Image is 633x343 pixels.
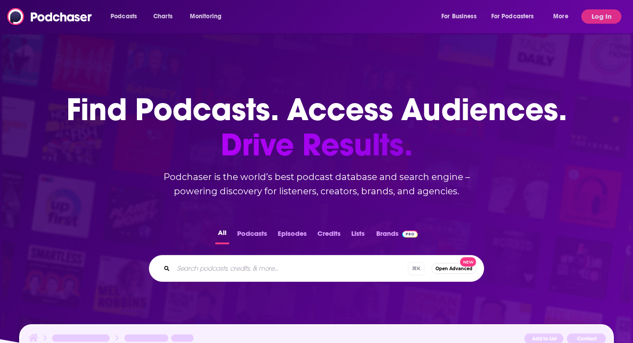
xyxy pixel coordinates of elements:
div: Search podcasts, credits, & more... [149,255,484,282]
span: ⌘ K [408,262,424,275]
img: Podchaser Pro [402,230,418,238]
button: Credits [315,227,343,244]
button: Log In [581,9,621,24]
button: open menu [104,9,148,24]
span: For Podcasters [491,10,534,23]
a: Charts [148,9,178,24]
span: Podcasts [111,10,137,23]
button: open menu [184,9,233,24]
button: Episodes [275,227,309,244]
span: More [553,10,568,23]
span: For Business [441,10,477,23]
button: open menu [547,9,580,24]
button: Podcasts [234,227,270,244]
a: BrandsPodchaser Pro [376,227,418,244]
h2: Podchaser is the world’s best podcast database and search engine – powering discovery for listene... [138,170,495,198]
button: Open AdvancedNew [432,263,477,274]
img: Podchaser - Follow, Share and Rate Podcasts [7,8,93,25]
button: open menu [485,9,547,24]
span: Drive Results. [66,127,567,163]
span: Monitoring [190,10,222,23]
h1: Find Podcasts. Access Audiences. [66,92,567,163]
span: Open Advanced [436,266,473,271]
button: Lists [349,227,367,244]
input: Search podcasts, credits, & more... [173,261,408,276]
span: Charts [153,10,173,23]
button: open menu [435,9,488,24]
span: New [460,257,476,267]
button: All [215,227,229,244]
